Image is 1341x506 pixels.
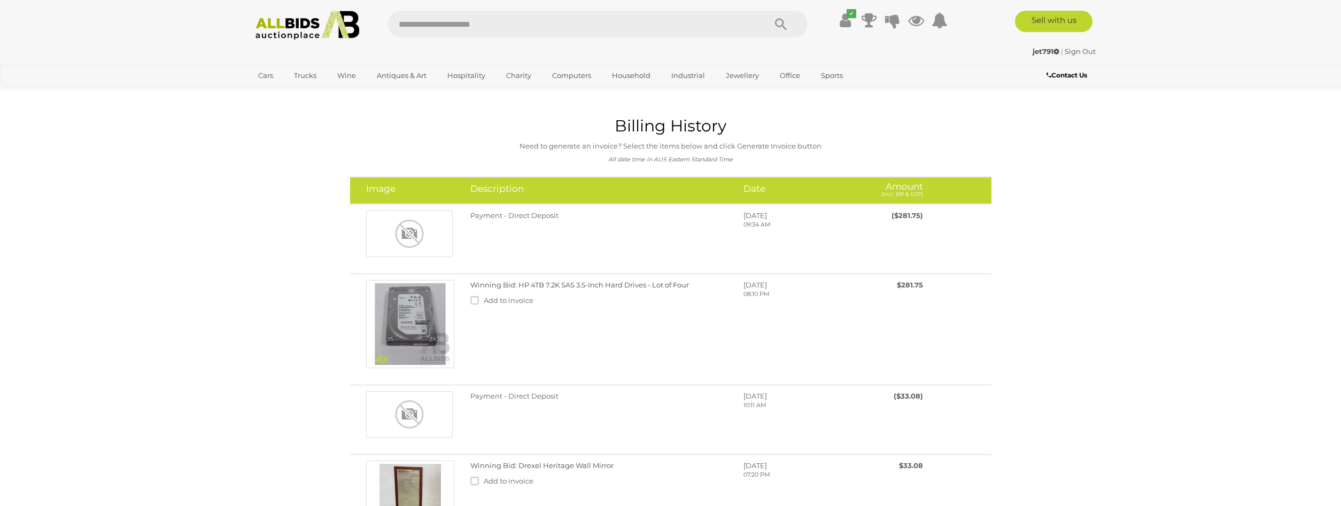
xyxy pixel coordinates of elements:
[366,280,454,368] img: Winning Bid: HP 4TB 7.2K SAS 3.5-Inch Hard Drives - Lot of Four
[545,67,598,84] a: Computers
[1033,47,1059,56] strong: jet791
[664,67,712,84] a: Industrial
[838,11,854,30] a: ✔
[743,471,844,479] p: 07:20 PM
[773,67,807,84] a: Office
[470,211,559,220] span: Payment - Direct Deposit
[470,461,614,470] a: Winning Bid: Drexel Heritage Wall Mirror
[366,391,453,438] img: Payment - Direct Deposit
[743,290,844,299] p: 08:10 PM
[861,184,923,197] h4: Amount
[892,211,923,220] span: ($281.75)
[743,184,844,194] h4: Date
[484,296,533,305] span: Add to invoice
[1065,47,1096,56] a: Sign Out
[251,67,280,84] a: Cars
[881,191,923,198] small: (Incl. BP & GST)
[440,67,492,84] a: Hospitality
[719,67,766,84] a: Jewellery
[605,67,657,84] a: Household
[1033,47,1061,56] a: jet791
[470,392,559,400] span: Payment - Direct Deposit
[30,140,1311,152] p: Need to generate an invoice? Select the items below and click Generate Invoice button
[743,392,767,400] span: [DATE]
[499,67,538,84] a: Charity
[30,117,1311,135] h1: Billing History
[287,67,323,84] a: Trucks
[743,461,767,470] span: [DATE]
[754,11,808,37] button: Search
[899,461,923,470] span: $33.08
[330,67,363,84] a: Wine
[470,184,728,194] h4: Description
[1015,11,1092,32] a: Sell with us
[1047,69,1090,81] a: Contact Us
[250,11,366,40] img: Allbids.com.au
[743,211,767,220] span: [DATE]
[743,281,767,289] span: [DATE]
[608,156,733,163] i: All date time in AUS Eastern Standard Time
[366,211,453,257] img: Payment - Direct Deposit
[743,401,844,410] p: 10:11 AM
[814,67,850,84] a: Sports
[847,9,856,18] i: ✔
[251,84,341,102] a: [GEOGRAPHIC_DATA]
[470,281,689,289] a: Winning Bid: HP 4TB 7.2K SAS 3.5-Inch Hard Drives - Lot of Four
[370,67,433,84] a: Antiques & Art
[743,221,844,229] p: 09:34 AM
[1061,47,1063,56] span: |
[897,281,923,289] span: $281.75
[894,392,923,400] span: ($33.08)
[484,477,533,485] span: Add to invoice
[366,184,454,194] h4: Image
[1047,71,1087,79] b: Contact Us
